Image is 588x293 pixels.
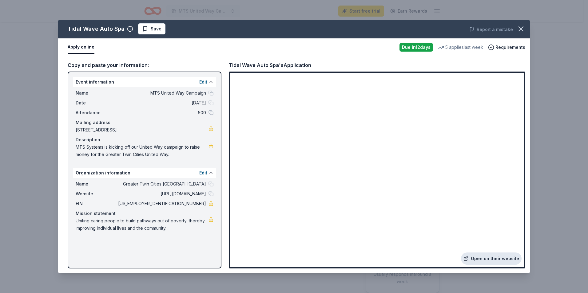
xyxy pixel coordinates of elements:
[117,89,206,97] span: MTS United Way Campaign
[68,61,221,69] div: Copy and paste your information:
[76,210,213,217] div: Mission statement
[76,119,213,126] div: Mailing address
[68,24,125,34] div: Tidal Wave Auto Spa
[76,126,209,134] span: [STREET_ADDRESS]
[399,43,433,52] div: Due in 12 days
[76,89,117,97] span: Name
[68,41,94,54] button: Apply online
[76,136,213,143] div: Description
[438,44,483,51] div: 5 applies last week
[73,77,216,87] div: Event information
[199,169,207,177] button: Edit
[469,26,513,33] button: Report a mistake
[461,252,522,265] a: Open on their website
[495,44,525,51] span: Requirements
[76,200,117,207] span: EIN
[199,78,207,86] button: Edit
[76,190,117,197] span: Website
[117,190,206,197] span: [URL][DOMAIN_NAME]
[73,168,216,178] div: Organization information
[138,23,165,34] button: Save
[151,25,161,33] span: Save
[76,99,117,107] span: Date
[76,109,117,116] span: Attendance
[229,61,311,69] div: Tidal Wave Auto Spa's Application
[117,180,206,188] span: Greater Twin Cities [GEOGRAPHIC_DATA]
[76,217,209,232] span: Uniting caring people to build pathways out of poverty, thereby improving individual lives and th...
[488,44,525,51] button: Requirements
[117,99,206,107] span: [DATE]
[76,143,209,158] span: MTS Systems is kicking off our United Way campaign to raise money for the Greater Twin Cities Uni...
[117,109,206,116] span: 500
[117,200,206,207] span: [US_EMPLOYER_IDENTIFICATION_NUMBER]
[76,180,117,188] span: Name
